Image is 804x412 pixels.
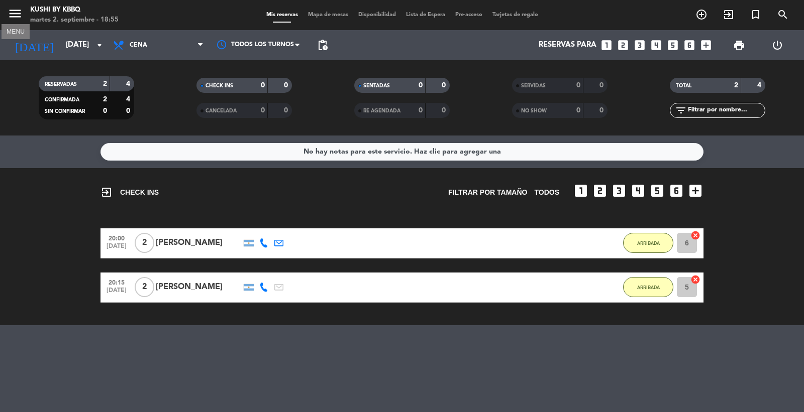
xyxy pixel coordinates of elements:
span: CHECK INS [100,186,159,198]
i: looks_one [573,183,589,199]
span: [DATE] [104,243,129,254]
span: CANCELADA [206,108,237,113]
strong: 0 [284,82,290,89]
i: looks_one [600,39,613,52]
span: CONFIRMADA [45,97,79,102]
span: pending_actions [317,39,329,51]
div: No hay notas para este servicio. Haz clic para agregar una [304,146,501,158]
span: Tarjetas de regalo [487,12,543,18]
strong: 4 [126,96,132,103]
span: Mis reservas [261,12,303,18]
i: looks_6 [683,39,696,52]
span: Disponibilidad [353,12,401,18]
i: [DATE] [8,34,61,56]
i: looks_5 [666,39,679,52]
i: menu [8,6,23,21]
i: looks_3 [633,39,646,52]
strong: 0 [576,107,580,114]
strong: 2 [103,80,107,87]
span: Cena [130,42,147,49]
strong: 0 [419,107,423,114]
i: arrow_drop_down [93,39,106,51]
strong: 0 [419,82,423,89]
i: looks_two [617,39,630,52]
span: CHECK INS [206,83,233,88]
strong: 0 [576,82,580,89]
i: looks_two [592,183,608,199]
strong: 2 [734,82,738,89]
span: Filtrar por tamaño [448,187,527,198]
i: filter_list [675,104,687,116]
i: cancel [690,274,700,285]
strong: 0 [599,107,606,114]
span: [DATE] [104,287,129,299]
span: SERVIDAS [521,83,546,88]
span: print [733,39,745,51]
span: 20:15 [104,276,129,288]
strong: 0 [284,107,290,114]
span: Reservas para [539,41,596,50]
span: Lista de Espera [401,12,450,18]
i: add_circle_outline [695,9,708,21]
div: [PERSON_NAME] [156,281,241,294]
span: TOTAL [676,83,691,88]
i: looks_4 [650,39,663,52]
span: ARRIBADA [637,285,660,290]
i: power_settings_new [771,39,783,51]
i: exit_to_app [100,186,113,198]
span: TODOS [534,187,559,198]
strong: 0 [442,107,448,114]
i: add_box [699,39,713,52]
div: Kushi by KBBQ [30,5,119,15]
strong: 4 [126,80,132,87]
i: cancel [690,230,700,240]
strong: 2 [103,96,107,103]
strong: 0 [442,82,448,89]
strong: 0 [103,107,107,114]
strong: 4 [757,82,763,89]
i: exit_to_app [723,9,735,21]
i: looks_4 [630,183,646,199]
span: RESERVADAS [45,82,77,87]
i: looks_6 [668,183,684,199]
button: ARRIBADA [623,277,673,297]
span: Mapa de mesas [303,12,353,18]
strong: 0 [261,107,265,114]
div: martes 2. septiembre - 18:55 [30,15,119,25]
i: looks_5 [649,183,665,199]
span: RE AGENDADA [363,108,400,113]
button: menu [8,6,23,25]
span: SIN CONFIRMAR [45,109,85,114]
strong: 0 [261,82,265,89]
strong: 0 [599,82,606,89]
span: ARRIBADA [637,240,660,246]
button: ARRIBADA [623,233,673,253]
div: [PERSON_NAME] [156,236,241,249]
span: Pre-acceso [450,12,487,18]
div: LOG OUT [758,30,796,60]
div: MENU [2,27,30,36]
strong: 0 [126,107,132,114]
span: 2 [135,277,154,297]
span: 20:00 [104,232,129,243]
i: search [777,9,789,21]
i: add_box [687,183,703,199]
span: SENTADAS [363,83,390,88]
span: 2 [135,233,154,253]
i: turned_in_not [750,9,762,21]
i: looks_3 [611,183,627,199]
span: NO SHOW [521,108,547,113]
input: Filtrar por nombre... [687,105,765,116]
